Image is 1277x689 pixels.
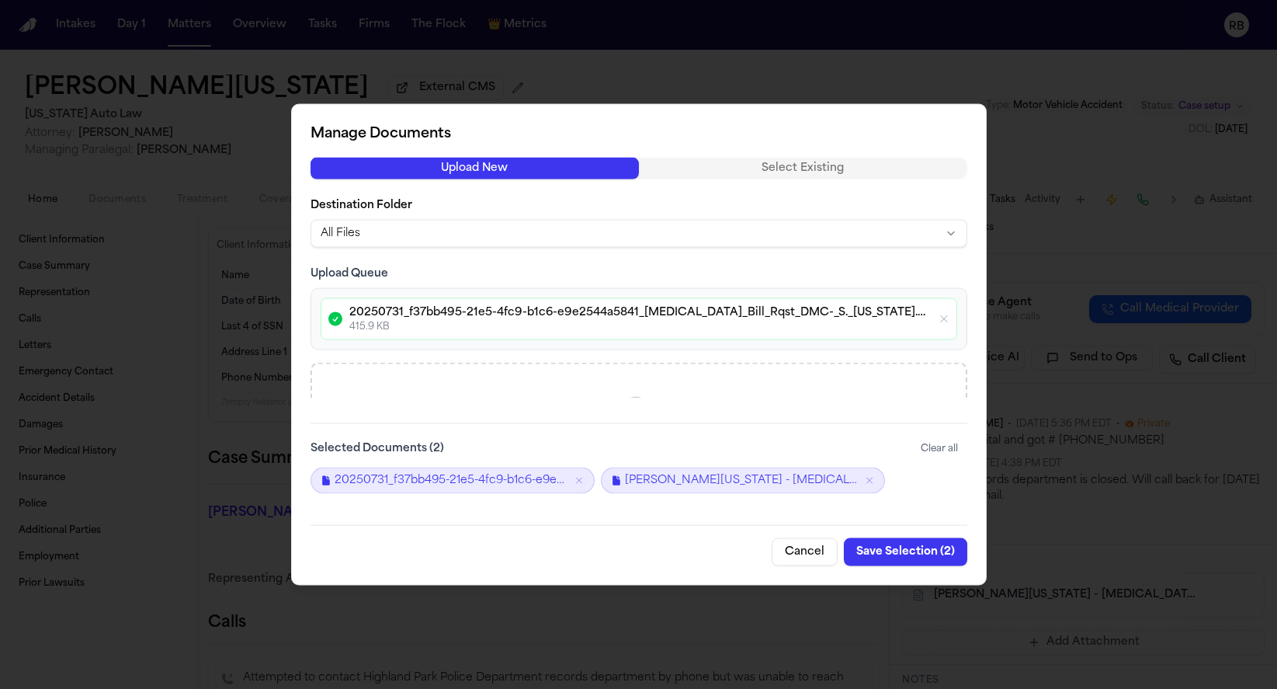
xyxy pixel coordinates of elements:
[311,266,967,281] h3: Upload Queue
[311,157,639,179] button: Upload New
[639,157,967,179] button: Select Existing
[311,197,967,213] label: Destination Folder
[772,538,838,566] button: Cancel
[844,538,967,566] button: Save Selection (2)
[625,473,858,489] span: [PERSON_NAME][US_STATE] - [MEDICAL_DATA] Bill Records Request to DMC - [DATE] to [DATE]
[574,475,585,486] button: Remove 20250731_f37bb495-21e5-4fc9-b1c6-e9e2544a5841_Radiology_Bill_Rqst_DMC-_S._Washington.pdf.pdf
[911,437,967,461] button: Clear all
[311,441,444,457] label: Selected Documents ( 2 )
[349,320,932,332] p: 415.9 KB
[335,473,567,489] span: 20250731_f37bb495-21e5-4fc9-b1c6-e9e2544a5841_[MEDICAL_DATA]_Bill_Rqst_DMC-_S._[US_STATE].pdf.pdf
[349,304,932,320] p: 20250731_f37bb495-21e5-4fc9-b1c6-e9e2544a5841_[MEDICAL_DATA]_Bill_Rqst_DMC-_S._[US_STATE].pdf.pdf
[311,123,967,144] h2: Manage Documents
[864,475,875,486] button: Remove S. Washington - Radiology Bill Records Request to DMC - 6.25.25 to 7.31.25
